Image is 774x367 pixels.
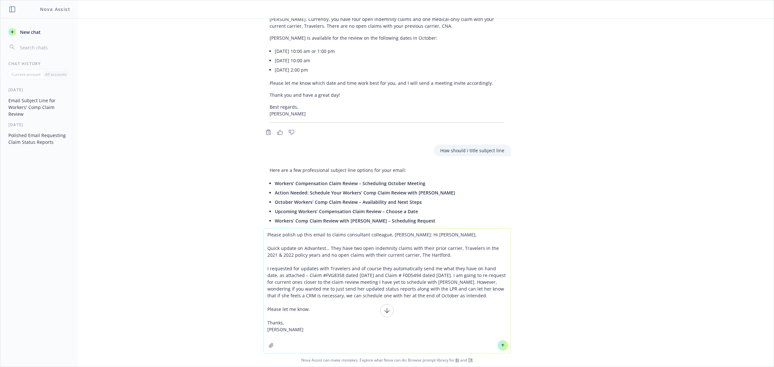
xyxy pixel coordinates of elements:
[265,129,271,135] svg: Copy to clipboard
[19,29,41,35] span: New chat
[3,353,771,367] span: Nova Assist can make mistakes. Explore what Nova can do: Browse prompt library for and
[275,199,422,205] span: October Workers’ Comp Claim Review – Availability and Next Steps
[19,43,70,52] input: Search chats
[270,9,504,29] p: It’s time to schedule your next workers' compensation claim review with your WC Claims Consultant...
[275,218,435,224] span: Workers’ Comp Claim Review with [PERSON_NAME] – Scheduling Request
[275,190,455,196] span: Action Needed: Schedule Your Workers’ Comp Claim Review with [PERSON_NAME]
[270,167,504,174] p: Here are a few professional subject line options for your email:
[286,128,297,137] button: Thumbs down
[275,180,425,186] span: Workers’ Compensation Claim Review – Scheduling October Meeting
[6,95,73,119] button: Email Subject Line for Workers' Comp Claim Review
[40,6,70,13] h1: Nova Assist
[440,147,504,154] p: How should i title subject line
[275,65,504,74] li: [DATE] 2:00 pm
[275,46,504,56] li: [DATE] 10:00 am or 1:00 pm
[468,357,473,363] a: TR
[263,229,511,353] textarea: Please polish up this email to claims consultant colleague, [PERSON_NAME]: Hi [PERSON_NAME], Quic...
[45,72,67,77] p: All accounts
[455,357,459,363] a: BI
[270,35,504,41] p: [PERSON_NAME] is available for the review on the following dates in October:
[275,208,418,214] span: Upcoming Workers’ Compensation Claim Review – Choose a Date
[1,122,78,127] div: [DATE]
[270,92,504,98] p: Thank you and have a great day!
[12,72,41,77] p: Current account
[270,80,504,86] p: Please let me know which date and time work best for you, and I will send a meeting invite accord...
[270,104,504,117] p: Best regards, [PERSON_NAME]
[1,87,78,93] div: [DATE]
[6,130,73,147] button: Polished Email Requesting Claim Status Reports
[275,56,504,65] li: [DATE] 10:00 am
[1,61,78,66] div: Chat History
[6,26,73,38] button: New chat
